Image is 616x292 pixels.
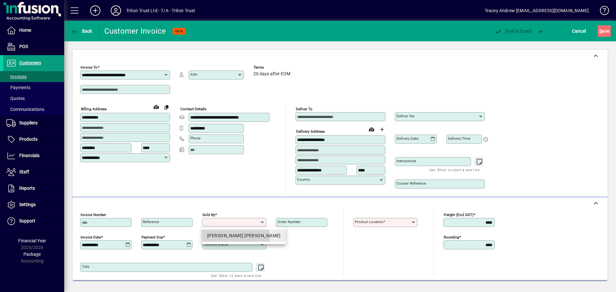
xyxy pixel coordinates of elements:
mat-label: Country [297,177,310,182]
mat-hint: Use 'Enter' to start a new line [429,166,480,173]
mat-label: Title [82,264,89,269]
span: Terms [253,65,292,70]
span: Financials [19,153,39,158]
span: ave [599,26,609,36]
a: Staff [3,164,64,180]
a: Knowledge Base [595,1,608,22]
span: 20 days after EOM [253,71,290,77]
a: Support [3,213,64,229]
span: Payments [6,85,30,90]
span: Staff [19,169,29,174]
span: Home [19,28,31,33]
div: [PERSON_NAME] [PERSON_NAME] [207,232,281,239]
span: Invoices [6,74,27,79]
button: Copy to Delivery address [161,102,172,112]
span: Suppliers [19,120,38,125]
span: Reports [19,186,35,191]
mat-label: Courier Reference [397,181,426,186]
app-page-header-button: Back [64,25,99,37]
mat-label: Invoice number [81,213,106,217]
span: S [599,29,602,34]
span: P [505,29,508,34]
span: Quotes [6,96,25,101]
a: Products [3,131,64,147]
button: Back [69,25,94,37]
span: ost & Email [494,29,531,34]
a: Invoices [3,71,64,82]
mat-label: Order number [278,220,301,224]
mat-label: Freight (excl GST) [444,213,474,217]
a: Settings [3,197,64,213]
button: Choose address [377,124,387,135]
mat-label: Instructions [397,159,416,163]
div: Tracey Andrew [EMAIL_ADDRESS][DOMAIN_NAME] [485,5,589,16]
mat-label: Delivery status [204,242,228,246]
div: Customer Invoice [104,26,166,36]
span: Communications [6,107,44,112]
span: Products [19,137,38,142]
mat-label: Phone [190,136,201,140]
mat-label: Delivery date [397,136,418,141]
mat-option: TRACEY - Tracey Andrew [202,229,286,242]
a: Home [3,22,64,38]
button: Add [85,5,106,16]
button: Profile [106,5,126,16]
a: Financials [3,148,64,164]
mat-label: Reference [143,220,159,224]
mat-label: Product location [355,220,383,224]
mat-label: Delivery time [448,136,470,141]
mat-label: Payment due [141,235,163,239]
span: Back [71,29,92,34]
mat-hint: Use 'Enter' to start a new line [211,272,261,279]
a: Reports [3,180,64,196]
a: Suppliers [3,115,64,131]
mat-label: Invoice date [81,235,101,239]
mat-label: Deliver via [397,114,414,118]
span: Customers [19,60,41,65]
span: Financial Year [18,238,46,243]
button: Save [598,25,611,37]
a: Communications [3,104,64,115]
a: Quotes [3,93,64,104]
span: Package [23,252,41,257]
span: Cancel [572,26,586,36]
button: Cancel [570,25,588,37]
div: Triton Trust Ltd - T/A - Triton Trust [126,5,195,16]
mat-label: Invoice To [81,65,98,70]
mat-label: Rounding [444,235,459,239]
mat-label: Attn [190,72,197,77]
span: Settings [19,202,36,207]
span: POS [19,44,28,49]
span: Support [19,218,35,223]
button: Post & Email [491,25,535,37]
mat-label: Sold by [202,213,215,217]
a: Payments [3,82,64,93]
a: View on map [366,124,377,134]
mat-label: Deliver To [296,107,312,111]
a: POS [3,39,64,55]
span: NEW [175,29,183,33]
a: View on map [151,102,161,112]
